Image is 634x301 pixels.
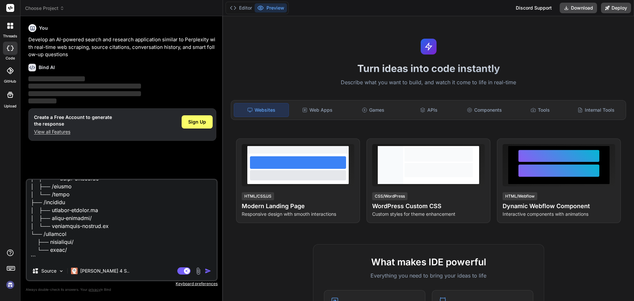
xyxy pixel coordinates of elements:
[372,192,407,200] div: CSS/WordPress
[457,103,512,117] div: Components
[569,103,623,117] div: Internal Tools
[4,103,17,109] label: Upload
[88,287,100,291] span: privacy
[26,281,218,286] p: Keyboard preferences
[28,84,141,89] span: ‌
[5,279,16,290] img: signin
[372,202,485,211] h4: WordPress Custom CSS
[41,268,56,274] p: Source
[3,33,17,39] label: threads
[188,119,206,125] span: Sign Up
[503,192,537,200] div: HTML/Webflow
[402,103,456,117] div: APIs
[242,211,354,217] p: Responsive design with smooth interactions
[560,3,597,13] button: Download
[4,79,16,84] label: GitHub
[194,267,202,275] img: attachment
[324,255,533,269] h2: What makes IDE powerful
[28,98,56,103] span: ‌
[242,202,354,211] h4: Modern Landing Page
[58,268,64,274] img: Pick Models
[227,78,630,87] p: Describe what you want to build, and watch it come to life in real-time
[290,103,345,117] div: Web Apps
[34,129,112,135] p: View all Features
[39,25,48,31] h6: You
[28,76,85,81] span: ‌
[324,272,533,280] p: Everything you need to bring your ideas to life
[372,211,485,217] p: Custom styles for theme enhancement
[242,192,274,200] div: HTML/CSS/JS
[512,3,556,13] div: Discord Support
[71,268,78,274] img: Claude 4 Sonnet
[346,103,401,117] div: Games
[503,211,615,217] p: Interactive components with animations
[27,180,217,262] textarea: Lorem Ipsum Dolorsit - Ametcons Adipi Elitse doe Temp.inc Utlabor Etdolore Magna a enimadminimve ...
[28,91,141,96] span: ‌
[503,202,615,211] h4: Dynamic Webflow Component
[205,268,211,274] img: icon
[234,103,289,117] div: Websites
[227,3,255,13] button: Editor
[601,3,631,13] button: Deploy
[513,103,568,117] div: Tools
[26,286,218,293] p: Always double-check its answers. Your in Bind
[255,3,287,13] button: Preview
[227,62,630,74] h1: Turn ideas into code instantly
[80,268,129,274] p: [PERSON_NAME] 4 S..
[6,56,15,61] label: code
[28,36,216,58] p: Develop an AI-powered search and research application similar to Perplexity with real-time web sc...
[25,5,64,12] span: Choose Project
[39,64,55,71] h6: Bind AI
[34,114,112,127] h1: Create a Free Account to generate the response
